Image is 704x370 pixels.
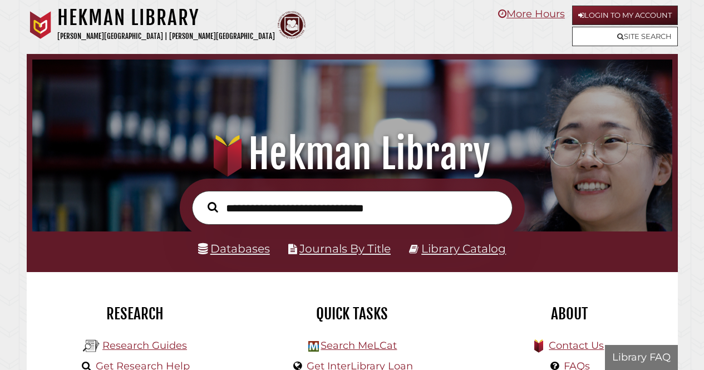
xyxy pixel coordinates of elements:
i: Search [208,201,218,213]
button: Search [202,199,224,215]
img: Hekman Library Logo [83,338,100,354]
a: Search MeLCat [321,339,397,352]
a: Journals By Title [299,241,391,255]
img: Hekman Library Logo [308,341,319,352]
img: Calvin University [27,11,55,39]
img: Calvin Theological Seminary [278,11,306,39]
a: More Hours [498,8,565,20]
h2: Quick Tasks [252,304,452,323]
a: Library Catalog [421,241,506,255]
h1: Hekman Library [42,130,661,179]
p: [PERSON_NAME][GEOGRAPHIC_DATA] | [PERSON_NAME][GEOGRAPHIC_DATA] [57,30,275,43]
a: Login to My Account [572,6,678,25]
h2: Research [35,304,235,323]
h1: Hekman Library [57,6,275,30]
a: Contact Us [549,339,604,352]
a: Databases [198,241,270,255]
a: Site Search [572,27,678,46]
a: Research Guides [102,339,187,352]
h2: About [469,304,669,323]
